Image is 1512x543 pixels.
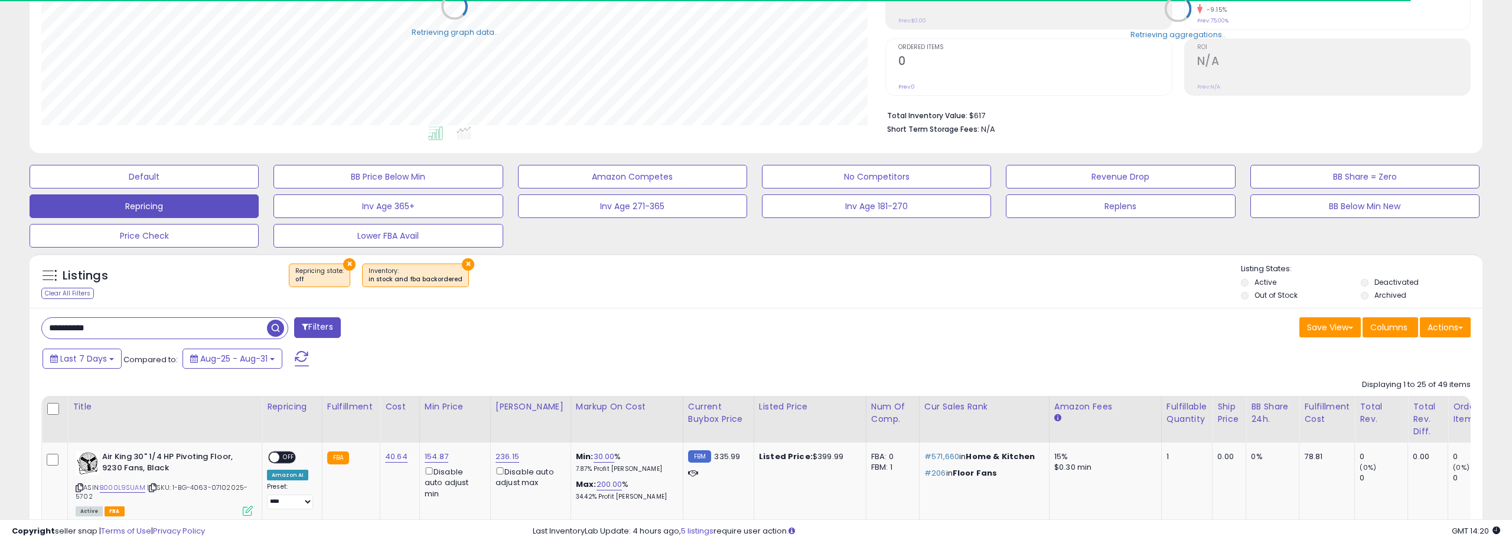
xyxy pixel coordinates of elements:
[273,194,503,218] button: Inv Age 365+
[30,194,259,218] button: Repricing
[1250,194,1480,218] button: BB Below Min New
[1006,165,1235,188] button: Revenue Drop
[12,526,205,537] div: seller snap | |
[12,525,55,537] strong: Copyright
[273,224,503,248] button: Lower FBA Avail
[273,165,503,188] button: BB Price Below Min
[412,27,498,37] div: Retrieving graph data..
[762,194,991,218] button: Inv Age 181-270
[762,165,991,188] button: No Competitors
[518,194,747,218] button: Inv Age 271-365
[30,224,259,248] button: Price Check
[1006,194,1235,218] button: Replens
[30,165,259,188] button: Default
[518,165,747,188] button: Amazon Competes
[1130,29,1226,40] div: Retrieving aggregations..
[1250,165,1480,188] button: BB Share = Zero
